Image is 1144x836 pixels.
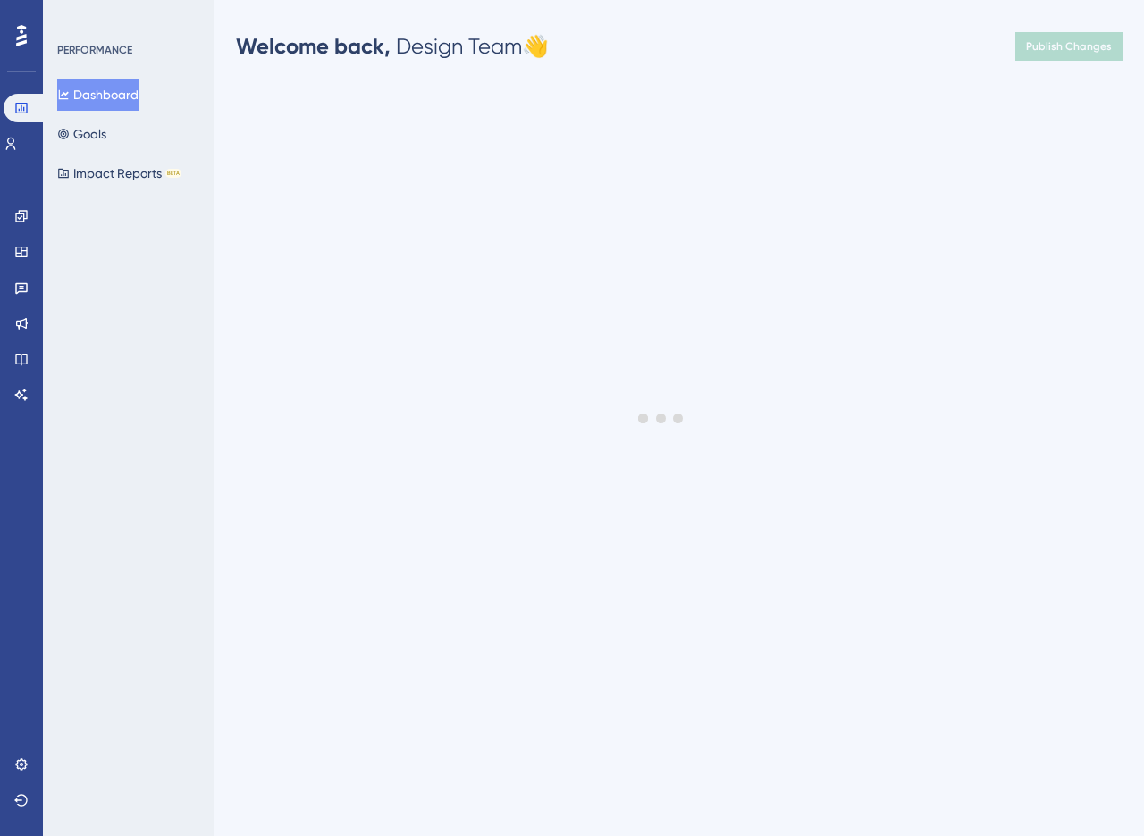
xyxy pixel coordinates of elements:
span: Welcome back, [236,33,391,59]
button: Impact ReportsBETA [57,157,181,189]
div: PERFORMANCE [57,43,132,57]
span: Publish Changes [1026,39,1112,54]
button: Publish Changes [1015,32,1123,61]
div: BETA [165,169,181,178]
div: Design Team 👋 [236,32,549,61]
button: Dashboard [57,79,139,111]
button: Goals [57,118,106,150]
